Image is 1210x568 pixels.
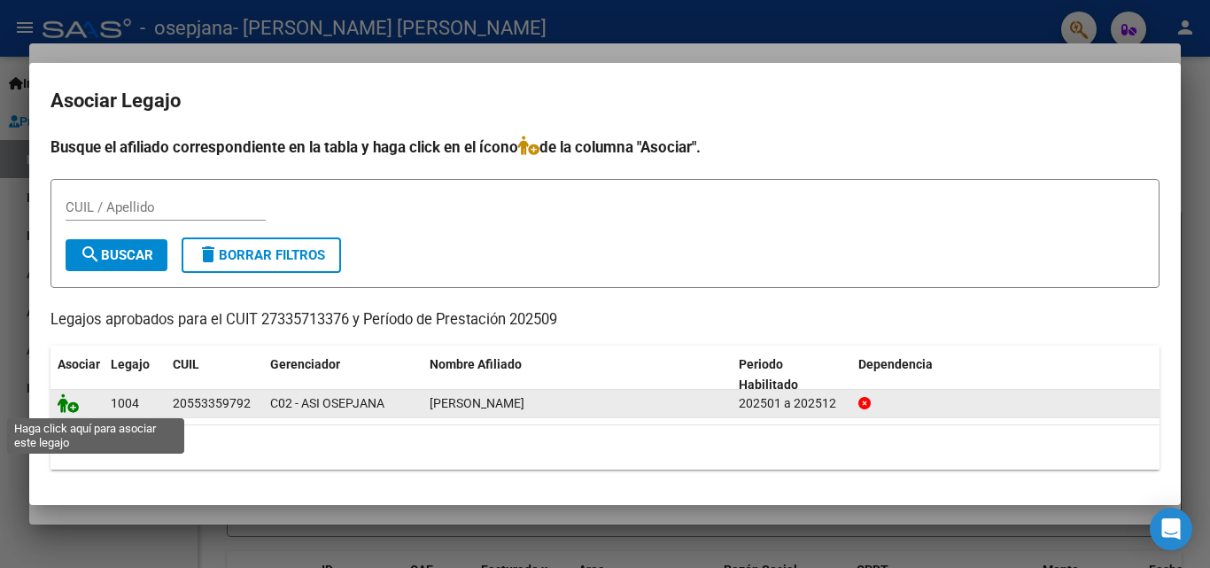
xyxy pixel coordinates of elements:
span: Nombre Afiliado [430,357,522,371]
button: Borrar Filtros [182,237,341,273]
span: Dependencia [858,357,933,371]
h2: Asociar Legajo [50,84,1160,118]
div: 1 registros [50,425,1160,470]
div: Open Intercom Messenger [1150,508,1192,550]
mat-icon: search [80,244,101,265]
datatable-header-cell: CUIL [166,346,263,404]
datatable-header-cell: Nombre Afiliado [423,346,732,404]
span: CUIL [173,357,199,371]
mat-icon: delete [198,244,219,265]
span: Borrar Filtros [198,247,325,263]
p: Legajos aprobados para el CUIT 27335713376 y Período de Prestación 202509 [50,309,1160,331]
h4: Busque el afiliado correspondiente en la tabla y haga click en el ícono de la columna "Asociar". [50,136,1160,159]
span: C02 - ASI OSEPJANA [270,396,384,410]
span: Legajo [111,357,150,371]
datatable-header-cell: Legajo [104,346,166,404]
span: Gerenciador [270,357,340,371]
datatable-header-cell: Gerenciador [263,346,423,404]
div: 202501 a 202512 [739,393,844,414]
datatable-header-cell: Dependencia [851,346,1160,404]
div: 20553359792 [173,393,251,414]
datatable-header-cell: Periodo Habilitado [732,346,851,404]
span: Periodo Habilitado [739,357,798,392]
span: MAIDANA SANTINO BENJAMIN [430,396,524,410]
span: Asociar [58,357,100,371]
button: Buscar [66,239,167,271]
span: 1004 [111,396,139,410]
datatable-header-cell: Asociar [50,346,104,404]
span: Buscar [80,247,153,263]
